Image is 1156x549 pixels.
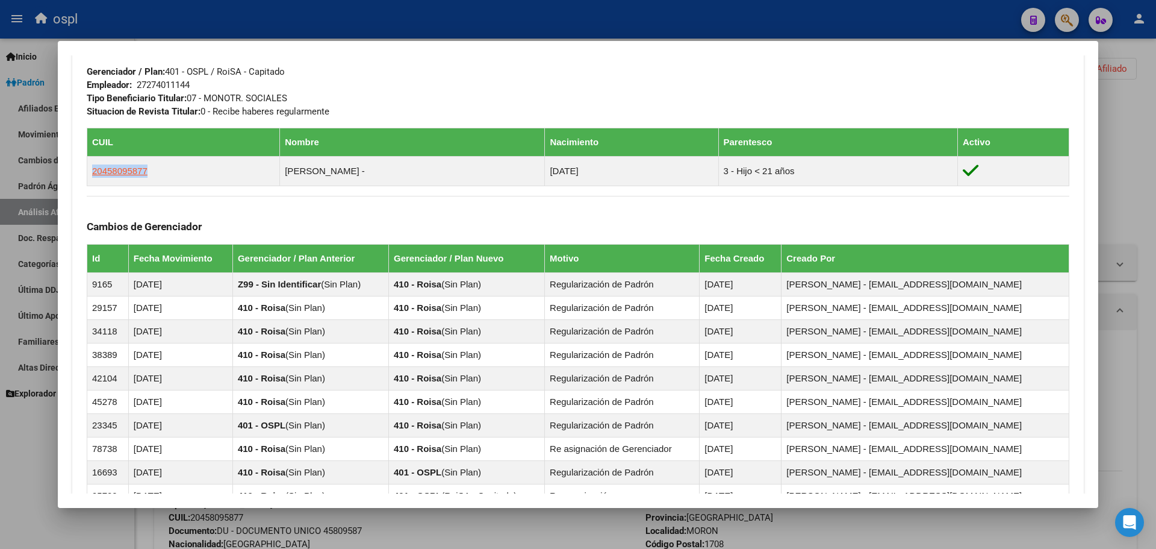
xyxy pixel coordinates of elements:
th: Fecha Creado [700,244,782,272]
td: [DATE] [700,296,782,319]
strong: 410 - Roisa [394,350,441,360]
td: [DATE] [700,484,782,507]
td: Re asignación de Gerenciador [545,437,700,460]
span: Sin Plan [288,373,322,383]
strong: 410 - Roisa [394,373,441,383]
td: 23345 [87,413,129,437]
th: Gerenciador / Plan Anterior [232,244,388,272]
td: 78738 [87,437,129,460]
span: Sin Plan [444,420,478,430]
h3: Cambios de Gerenciador [87,220,1069,233]
td: Regularización de Padrón [545,413,700,437]
td: 45278 [87,390,129,413]
td: [PERSON_NAME] - [EMAIL_ADDRESS][DOMAIN_NAME] [782,296,1069,319]
span: Sin Plan [288,491,322,501]
strong: 410 - Roisa [394,279,441,289]
strong: 410 - Roisa [394,444,441,454]
strong: 410 - Roisa [238,397,285,407]
span: Sin Plan [444,467,478,477]
td: ( ) [388,296,544,319]
td: [DATE] [128,484,232,507]
td: [DATE] [128,460,232,484]
th: Parentesco [718,128,957,156]
th: Fecha Movimiento [128,244,232,272]
strong: Gerenciador / Plan: [87,66,165,77]
strong: 401 - OSPL [394,467,441,477]
strong: 410 - Roisa [238,326,285,336]
strong: 410 - Roisa [394,420,441,430]
span: Sin Plan [324,279,358,289]
strong: 401 - OSPL [238,420,285,430]
span: 07 - MONOTR. SOCIALES [87,93,287,104]
td: ( ) [232,272,388,296]
td: [PERSON_NAME] - [EMAIL_ADDRESS][DOMAIN_NAME] [782,343,1069,366]
div: Open Intercom Messenger [1115,508,1144,537]
span: 20458095877 [92,166,148,176]
span: Sin Plan [444,303,478,313]
td: ( ) [232,413,388,437]
td: [DATE] [700,413,782,437]
td: ( ) [388,366,544,390]
td: 34118 [87,319,129,343]
td: [DATE] [128,413,232,437]
td: ( ) [232,460,388,484]
strong: 410 - Roisa [394,397,441,407]
strong: 410 - Roisa [238,467,285,477]
strong: 401 - OSPL [394,491,441,501]
strong: 410 - Roisa [238,303,285,313]
td: [PERSON_NAME] - [EMAIL_ADDRESS][DOMAIN_NAME] [782,484,1069,507]
td: [DATE] [700,460,782,484]
td: [DATE] [128,390,232,413]
td: ( ) [232,319,388,343]
strong: Z99 - Sin Identificar [238,279,321,289]
td: Regularización de Padrón [545,296,700,319]
span: Sin Plan [288,467,322,477]
span: Sin Plan [444,279,478,289]
td: Regularización de Padrón [545,319,700,343]
td: ( ) [232,390,388,413]
th: Gerenciador / Plan Nuevo [388,244,544,272]
th: Nacimiento [545,128,718,156]
td: ( ) [388,272,544,296]
strong: 410 - Roisa [238,444,285,454]
td: [DATE] [128,319,232,343]
td: [PERSON_NAME] - [EMAIL_ADDRESS][DOMAIN_NAME] [782,366,1069,390]
td: [DATE] [128,272,232,296]
strong: 410 - Roisa [238,350,285,360]
th: Creado Por [782,244,1069,272]
td: [PERSON_NAME] - [EMAIL_ADDRESS][DOMAIN_NAME] [782,413,1069,437]
td: [DATE] [700,272,782,296]
td: Regularización de Padrón [545,390,700,413]
td: ( ) [388,460,544,484]
td: [PERSON_NAME] - [EMAIL_ADDRESS][DOMAIN_NAME] [782,460,1069,484]
td: 3 - Hijo < 21 años [718,156,957,186]
td: [PERSON_NAME] - [EMAIL_ADDRESS][DOMAIN_NAME] [782,272,1069,296]
div: 27274011144 [137,78,190,92]
td: ( ) [232,437,388,460]
td: [PERSON_NAME] - [EMAIL_ADDRESS][DOMAIN_NAME] [782,437,1069,460]
span: Sin Plan [288,303,322,313]
td: ( ) [232,343,388,366]
td: Regularización de Padrón [545,343,700,366]
td: [DATE] [700,319,782,343]
td: ( ) [232,484,388,507]
th: Id [87,244,129,272]
td: ( ) [388,319,544,343]
td: [DATE] [128,343,232,366]
strong: Situacion de Revista Titular: [87,106,200,117]
strong: Empleador: [87,80,132,90]
th: Nombre [280,128,545,156]
td: 9165 [87,272,129,296]
td: ( ) [388,484,544,507]
span: Sin Plan [288,420,322,430]
th: Activo [957,128,1069,156]
th: CUIL [87,128,280,156]
td: ( ) [232,296,388,319]
span: Sin Plan [444,350,478,360]
span: Sin Plan [288,397,322,407]
td: ( ) [388,437,544,460]
span: Sin Plan [444,326,478,336]
span: Sin Plan [444,444,478,454]
td: Regularización de Padrón [545,272,700,296]
td: ( ) [232,366,388,390]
